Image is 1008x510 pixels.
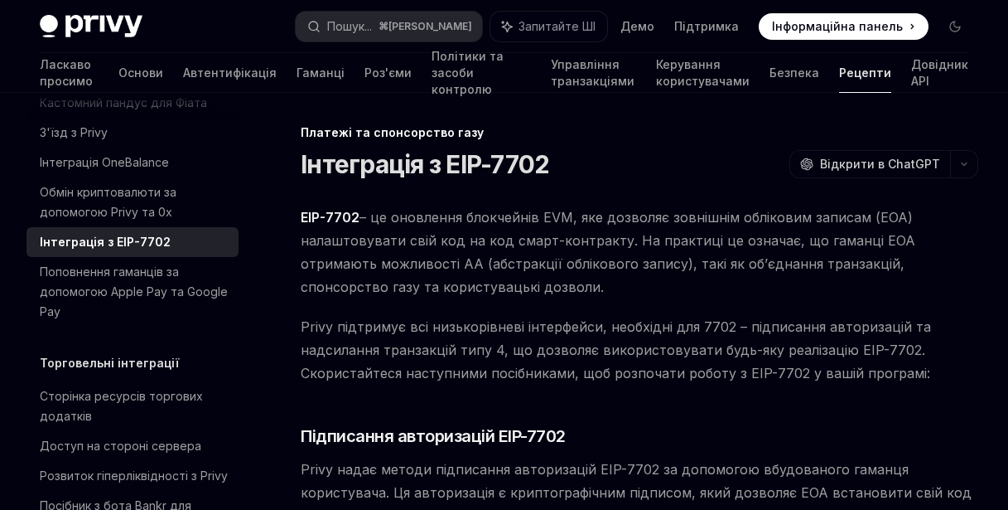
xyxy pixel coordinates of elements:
[40,439,201,453] font: Доступ на стороні сервера
[388,20,472,32] font: [PERSON_NAME]
[27,431,239,461] a: Доступ на стороні сервера
[27,148,239,177] a: Інтеграція OneBalance
[772,19,903,33] font: Інформаційна панель
[40,15,142,38] img: темний логотип
[301,426,566,446] font: Підписання авторизацій EIP-7702
[364,66,412,80] font: Роз'єми
[327,19,372,33] font: Пошук...
[40,356,179,370] font: Торговельні інтеграції
[40,469,228,483] font: Розвиток гіперліквідності з Privy
[769,66,819,80] font: Безпека
[118,53,163,93] a: Основи
[301,209,359,226] font: EIP-7702
[674,18,739,35] a: Підтримка
[40,185,176,219] font: Обмін криптовалюти за допомогою Privy та 0x
[301,209,915,295] font: – це оновлення блокчейнів EVM, яке дозволяє зовнішнім обліковим записам (EOA) налаштовувати свій ...
[27,227,239,257] a: Інтеграція з EIP-7702
[432,49,504,96] font: Політики та засоби контролю
[674,19,739,33] font: Підтримка
[656,57,750,88] font: Керування користувачами
[27,118,239,148] a: З'їзд з Privy
[620,19,654,33] font: Демо
[297,53,345,93] a: Гаманці
[551,53,636,93] a: Управління транзакціями
[432,53,531,93] a: Політики та засоби контролю
[656,53,750,93] a: Керування користувачами
[820,157,940,171] font: Відкрити в ChatGPT
[364,53,412,93] a: Роз'єми
[301,125,484,139] font: Платежі та спонсорство газу
[118,66,163,80] font: Основи
[490,12,607,41] button: Запитайте ШІ
[789,150,950,178] button: Відкрити в ChatGPT
[40,53,99,93] a: Ласкаво просимо
[27,177,239,227] a: Обмін криптовалюти за допомогою Privy та 0x
[40,265,228,318] font: Поповнення гаманців за допомогою Apple Pay та Google Pay
[40,125,108,139] font: З'їзд з Privy
[40,235,171,249] font: Інтеграція з EIP-7702
[297,66,345,80] font: Гаманці
[40,155,169,169] font: Інтеграція OneBalance
[942,13,968,40] button: Увімкнути/вимкнути темний режим
[911,57,968,88] font: Довідник API
[183,53,277,93] a: Автентифікація
[27,461,239,491] a: Розвиток гіперліквідності з Privy
[620,18,654,35] a: Демо
[839,53,891,93] a: Рецепти
[40,57,93,88] font: Ласкаво просимо
[551,57,634,88] font: Управління транзакціями
[839,66,891,80] font: Рецепти
[759,13,928,40] a: Інформаційна панель
[301,318,931,381] font: Privy підтримує всі низькорівневі інтерфейси, необхідні для 7702 – підписання авторизацій та надс...
[379,20,388,32] font: ⌘
[301,149,549,179] font: Інтеграція з EIP-7702
[27,257,239,327] a: Поповнення гаманців за допомогою Apple Pay та Google Pay
[301,209,359,226] a: EIP-7702
[769,53,819,93] a: Безпека
[911,53,968,93] a: Довідник API
[518,19,596,33] font: Запитайте ШІ
[40,389,203,423] font: Сторінка ресурсів торгових додатків
[183,66,277,80] font: Автентифікація
[27,381,239,431] a: Сторінка ресурсів торгових додатків
[296,12,482,41] button: Пошук...⌘[PERSON_NAME]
